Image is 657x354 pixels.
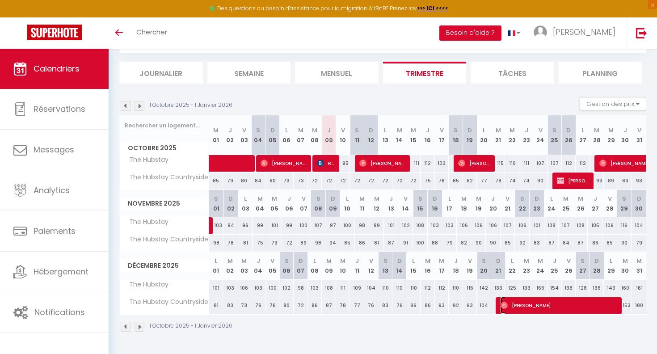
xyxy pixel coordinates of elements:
div: 82 [457,235,472,251]
abbr: J [594,194,597,203]
th: 30 [618,252,632,279]
abbr: S [214,194,218,203]
th: 19 [463,115,477,155]
abbr: J [327,126,331,135]
div: 107 [311,217,326,234]
button: Besoin d'aide ? [439,25,501,41]
th: 22 [505,252,519,279]
th: 06 [282,190,297,217]
th: 02 [223,115,237,155]
div: 107 [533,155,547,172]
div: 85 [602,235,617,251]
abbr: L [313,257,316,265]
span: Réservations [34,103,85,114]
li: Semaine [207,62,291,84]
th: 26 [562,252,576,279]
div: 100 [413,235,428,251]
abbr: D [433,194,437,203]
div: 85 [209,173,223,189]
a: ... [PERSON_NAME] [527,17,627,49]
div: 107 [501,217,515,234]
div: 78 [223,235,238,251]
abbr: M [326,257,332,265]
th: 08 [307,115,322,155]
div: 84 [559,235,573,251]
span: [PERSON_NAME] [261,155,308,172]
div: 98 [209,235,224,251]
th: 14 [392,115,407,155]
li: Trimestre [383,62,467,84]
div: 100 [296,217,311,234]
abbr: V [637,126,641,135]
th: 04 [253,190,267,217]
span: The Hubstay [121,217,171,227]
th: 10 [340,190,355,217]
th: 01 [209,115,223,155]
abbr: D [369,126,373,135]
th: 31 [632,115,646,155]
th: 11 [350,115,364,155]
th: 17 [435,115,449,155]
th: 05 [267,190,282,217]
th: 27 [576,115,590,155]
th: 24 [533,252,547,279]
th: 16 [421,252,435,279]
img: Super Booking [27,25,82,40]
div: 73 [279,173,294,189]
th: 18 [449,115,463,155]
abbr: M [563,194,569,203]
th: 23 [519,252,534,279]
div: 92 [515,235,530,251]
th: 03 [237,252,252,279]
span: The Hubstay Countryside [121,173,211,182]
div: 98 [355,217,370,234]
th: 12 [369,190,384,217]
div: 72 [392,173,407,189]
abbr: J [525,126,528,135]
img: ... [534,25,547,39]
abbr: J [389,194,393,203]
div: 106 [602,217,617,234]
div: 102 [398,217,413,234]
div: 116 [617,217,632,234]
abbr: V [440,126,444,135]
div: 79 [223,173,237,189]
th: 30 [632,190,646,217]
div: 75 [253,235,267,251]
abbr: D [299,257,303,265]
div: 72 [336,173,350,189]
div: 115 [491,155,505,172]
span: Octobre 2025 [120,142,209,155]
div: 72 [350,173,364,189]
th: 12 [364,115,379,155]
div: 98 [311,235,326,251]
abbr: S [552,126,556,135]
abbr: V [270,257,274,265]
th: 09 [325,190,340,217]
abbr: L [215,257,217,265]
abbr: J [623,126,627,135]
div: 112 [562,155,576,172]
abbr: J [257,257,260,265]
abbr: M [272,194,277,203]
abbr: D [637,194,641,203]
a: >>> ICI <<<< [417,4,448,12]
th: 01 [209,252,223,279]
div: 82 [463,173,477,189]
th: 25 [547,115,562,155]
div: 78 [491,173,505,189]
div: 107 [547,155,562,172]
th: 29 [617,190,632,217]
th: 16 [428,190,442,217]
th: 15 [406,115,421,155]
div: 86 [355,235,370,251]
th: 15 [413,190,428,217]
abbr: M [397,126,402,135]
abbr: D [228,194,233,203]
div: 99 [282,217,297,234]
div: 105 [588,217,602,234]
th: 23 [530,190,544,217]
div: 112 [421,155,435,172]
div: 93 [590,173,604,189]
